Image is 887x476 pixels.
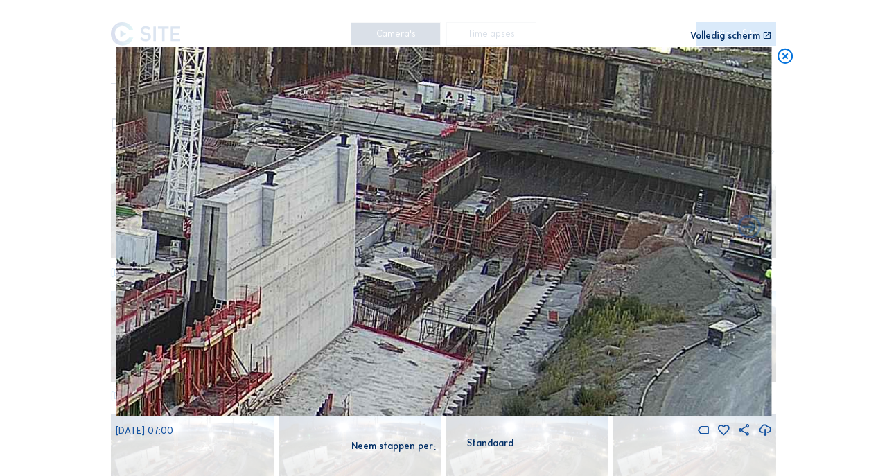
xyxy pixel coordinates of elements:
i: Forward [124,214,152,242]
div: Volledig scherm [690,31,760,40]
i: Back [735,214,763,242]
img: Image [116,47,772,416]
div: Neem stappen per: [351,441,436,450]
div: Standaard [467,437,513,450]
span: [DATE] 07:00 [116,425,173,437]
div: Standaard [445,437,536,451]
